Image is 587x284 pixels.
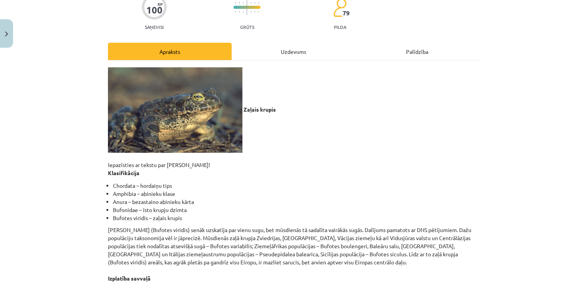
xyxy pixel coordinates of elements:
[239,11,240,13] img: icon-short-line-57e1e144782c952c97e751825c79c345078a6d821885a25fce030b3d8c18986b.svg
[142,24,167,30] p: Saņemsi
[244,106,276,113] b: Zaļais krupis
[113,198,479,206] li: Anura – bezastaino abinieku kārta
[113,190,479,198] li: Amphibia – abinieku klase
[158,2,163,6] span: XP
[250,11,251,13] img: icon-short-line-57e1e144782c952c97e751825c79c345078a6d821885a25fce030b3d8c18986b.svg
[113,206,479,214] li: Bufonidae – īsto krupju dzimta
[254,2,255,4] img: icon-short-line-57e1e144782c952c97e751825c79c345078a6d821885a25fce030b3d8c18986b.svg
[250,2,251,4] img: icon-short-line-57e1e144782c952c97e751825c79c345078a6d821885a25fce030b3d8c18986b.svg
[232,43,355,60] div: Uzdevums
[258,11,259,13] img: icon-short-line-57e1e144782c952c97e751825c79c345078a6d821885a25fce030b3d8c18986b.svg
[240,24,254,30] p: Grūts
[243,11,244,13] img: icon-short-line-57e1e144782c952c97e751825c79c345078a6d821885a25fce030b3d8c18986b.svg
[108,275,151,282] strong: Izplatība savvaļā
[146,5,163,15] div: 100
[254,11,255,13] img: icon-short-line-57e1e144782c952c97e751825c79c345078a6d821885a25fce030b3d8c18986b.svg
[108,169,139,176] strong: Klasifikācija
[235,11,236,13] img: icon-short-line-57e1e144782c952c97e751825c79c345078a6d821885a25fce030b3d8c18986b.svg
[235,2,236,4] img: icon-short-line-57e1e144782c952c97e751825c79c345078a6d821885a25fce030b3d8c18986b.svg
[239,2,240,4] img: icon-short-line-57e1e144782c952c97e751825c79c345078a6d821885a25fce030b3d8c18986b.svg
[343,10,350,17] span: 79
[108,43,232,60] div: Apraksts
[113,182,479,190] li: Chordata – hordaiņu tips
[5,32,8,37] img: icon-close-lesson-0947bae3869378f0d4975bcd49f059093ad1ed9edebbc8119c70593378902aed.svg
[355,43,479,60] div: Palīdzība
[258,2,259,4] img: icon-short-line-57e1e144782c952c97e751825c79c345078a6d821885a25fce030b3d8c18986b.svg
[113,214,479,222] li: Bufotes viridis – zaļais krupis
[334,24,346,30] p: pilda
[243,2,244,4] img: icon-short-line-57e1e144782c952c97e751825c79c345078a6d821885a25fce030b3d8c18986b.svg
[108,67,479,177] p: Iepazīsties ar tekstu par [PERSON_NAME]!
[108,67,242,153] img: Attēls, kurā ir varde, abinieks, krupis, varžu dzimtaApraksts ģenerēts automātiski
